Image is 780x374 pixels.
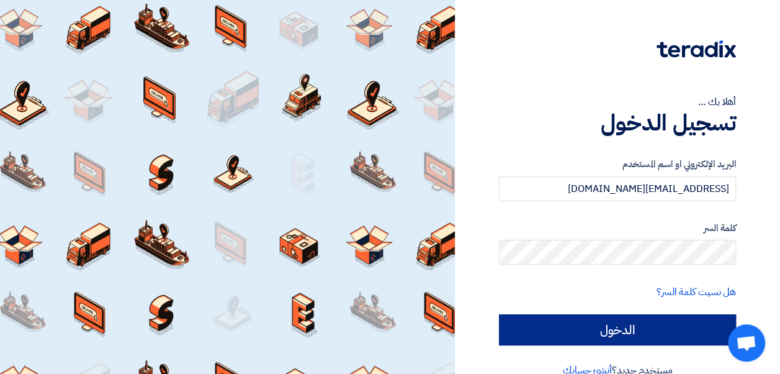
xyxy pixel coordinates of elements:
a: هل نسيت كلمة السر؟ [657,285,736,299]
label: البريد الإلكتروني او اسم المستخدم [499,157,736,171]
input: أدخل بريد العمل الإلكتروني او اسم المستخدم الخاص بك ... [499,176,736,201]
label: كلمة السر [499,221,736,235]
h1: تسجيل الدخول [499,109,736,137]
img: Teradix logo [657,40,736,58]
div: أهلا بك ... [499,94,736,109]
input: الدخول [499,314,736,345]
div: Open chat [728,324,765,362]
